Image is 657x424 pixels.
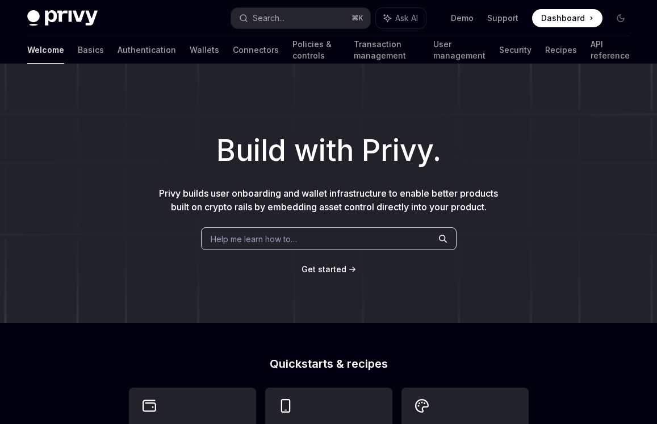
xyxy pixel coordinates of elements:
a: Welcome [27,36,64,64]
span: Help me learn how to… [211,233,297,245]
a: Security [499,36,532,64]
a: Policies & controls [292,36,340,64]
a: Recipes [545,36,577,64]
h2: Quickstarts & recipes [129,358,529,369]
span: ⌘ K [351,14,363,23]
a: Support [487,13,518,24]
img: dark logo [27,10,98,26]
span: Dashboard [541,13,585,24]
button: Search...⌘K [231,8,370,28]
a: Wallets [190,36,219,64]
h1: Build with Privy. [18,128,639,173]
a: Connectors [233,36,279,64]
a: Authentication [118,36,176,64]
a: Dashboard [532,9,602,27]
div: Search... [253,11,284,25]
a: Transaction management [354,36,420,64]
a: Get started [302,264,346,275]
button: Ask AI [376,8,426,28]
span: Ask AI [395,13,418,24]
a: Demo [451,13,474,24]
span: Get started [302,264,346,274]
button: Toggle dark mode [612,9,630,27]
a: User management [433,36,486,64]
a: API reference [591,36,630,64]
span: Privy builds user onboarding and wallet infrastructure to enable better products built on crypto ... [159,188,498,213]
a: Basics [78,36,104,64]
